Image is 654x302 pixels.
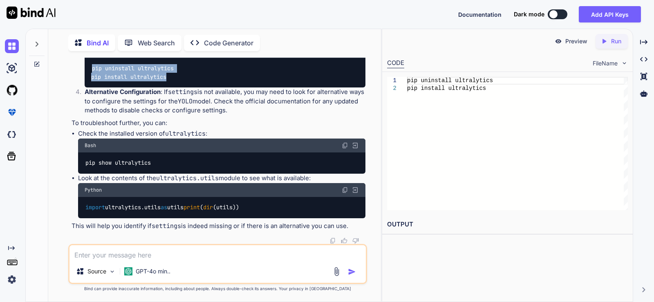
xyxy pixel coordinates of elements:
[407,77,493,84] span: pip uninstall ultralytics
[109,268,116,275] img: Pick Models
[168,88,197,96] code: settings
[407,85,486,92] span: pip install ultralytics
[348,268,356,276] img: icon
[621,60,628,67] img: chevron down
[85,142,96,149] span: Bash
[85,87,365,115] p: : If is not available, you may need to look for alternative ways to configure the settings for th...
[68,286,367,292] p: Bind can provide inaccurate information, including about people. Always double-check its answers....
[7,7,56,19] img: Bind AI
[458,11,502,18] span: Documentation
[332,267,341,276] img: attachment
[5,83,19,97] img: githubLight
[352,142,359,149] img: Open in Browser
[514,10,544,18] span: Dark mode
[124,267,132,275] img: GPT-4o mini
[387,77,396,85] div: 1
[579,6,641,22] button: Add API Keys
[165,130,206,138] code: ultralytics
[5,273,19,286] img: settings
[87,267,106,275] p: Source
[78,129,365,139] p: Check the installed version of :
[565,37,587,45] p: Preview
[156,174,219,182] code: ultralytics.utils
[91,64,173,81] code: pip uninstall ultralytics pip install ultralytics
[352,237,359,244] img: dislike
[152,222,181,230] code: settings
[341,237,347,244] img: like
[161,204,167,211] span: as
[382,215,633,234] h2: OUTPUT
[85,159,151,167] code: pip show ultralytics
[136,267,170,275] p: GPT-4o min..
[87,38,109,48] p: Bind AI
[5,128,19,141] img: darkCloudIdeIcon
[78,174,365,183] p: Look at the contents of the module to see what is available:
[184,204,200,211] span: print
[203,204,213,211] span: dir
[5,105,19,119] img: premium
[458,10,502,19] button: Documentation
[611,37,621,45] p: Run
[204,38,253,48] p: Code Generator
[72,221,365,231] p: This will help you identify if is indeed missing or if there is an alternative you can use.
[178,97,193,105] code: YOLO
[555,38,562,45] img: preview
[85,204,105,211] span: import
[352,186,359,194] img: Open in Browser
[85,187,102,193] span: Python
[329,237,336,244] img: copy
[342,187,348,193] img: copy
[387,85,396,92] div: 2
[138,38,175,48] p: Web Search
[593,59,618,67] span: FileName
[72,119,365,128] p: To troubleshoot further, you can:
[5,39,19,53] img: chat
[85,203,240,212] code: ultralytics.utils utils ( (utils))
[85,88,161,96] strong: Alternative Configuration
[5,61,19,75] img: ai-studio
[342,142,348,149] img: copy
[387,58,404,68] div: CODE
